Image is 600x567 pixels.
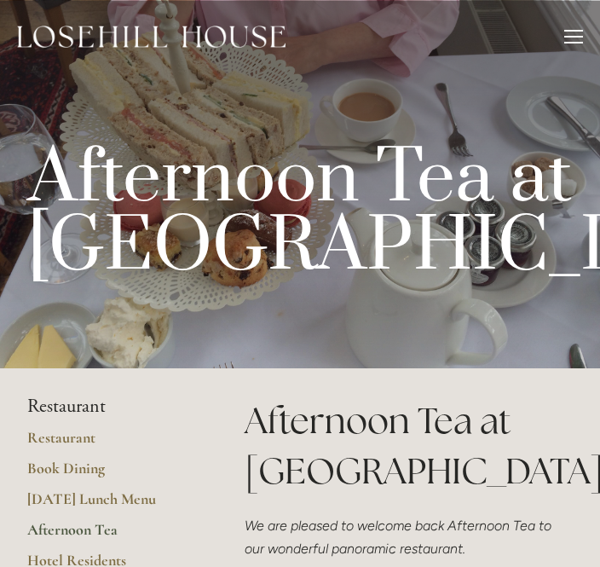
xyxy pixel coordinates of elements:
[27,459,190,489] a: Book Dining
[27,428,190,459] a: Restaurant
[245,518,555,557] em: We are pleased to welcome back Afternoon Tea to our wonderful panoramic restaurant.
[27,520,190,551] a: Afternoon Tea
[245,396,573,496] h1: Afternoon Tea at [GEOGRAPHIC_DATA]
[17,26,286,48] img: Losehill House
[27,489,190,520] a: [DATE] Lunch Menu
[27,145,573,281] p: Afternoon Tea at [GEOGRAPHIC_DATA]
[27,396,190,418] li: Restaurant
